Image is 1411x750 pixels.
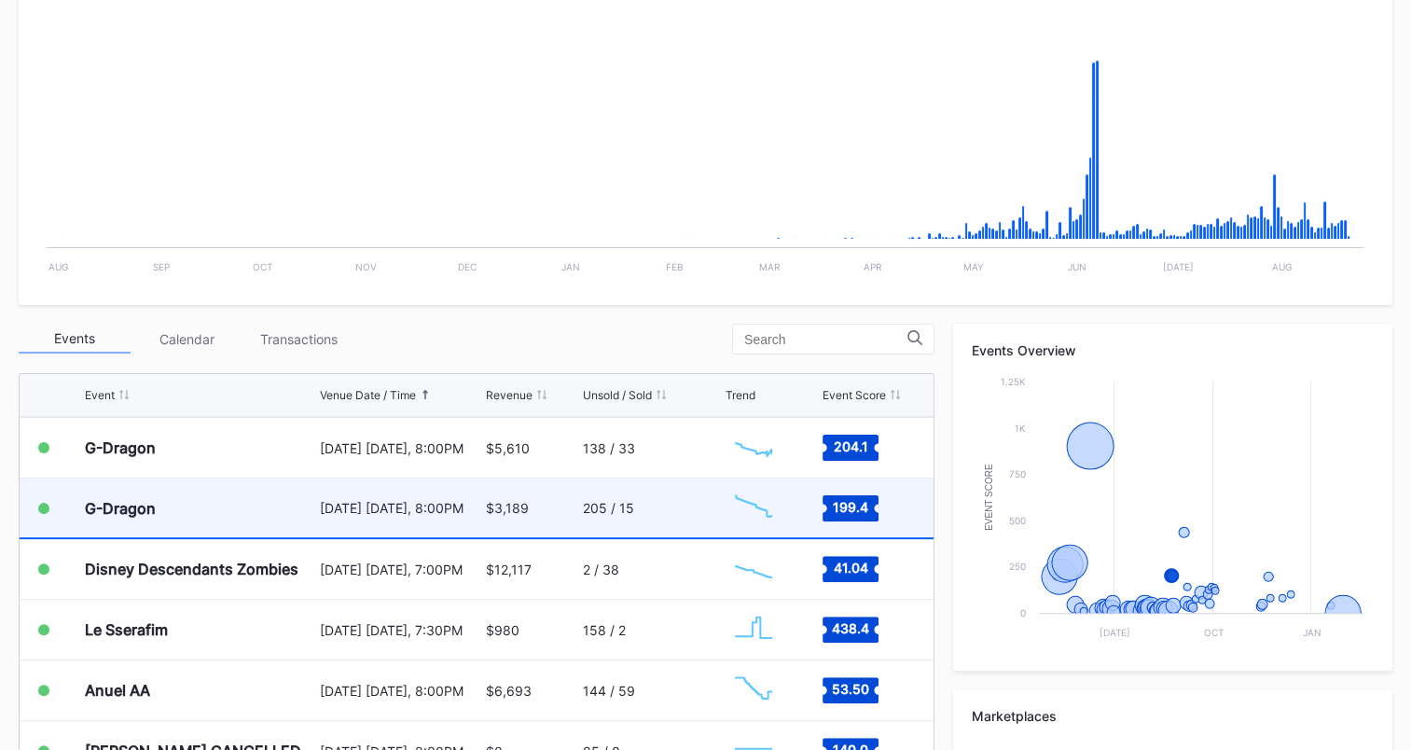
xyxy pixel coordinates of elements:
div: [DATE] [DATE], 8:00PM [320,683,481,699]
div: $6,693 [486,683,532,699]
svg: Chart title [726,485,782,532]
text: Dec [458,261,477,272]
text: Jan [561,261,580,272]
div: [DATE] [DATE], 7:00PM [320,562,481,577]
svg: Chart title [972,372,1373,652]
svg: Chart title [726,606,782,653]
div: Disney Descendants Zombies [85,560,298,578]
div: 2 / 38 [583,562,619,577]
svg: Chart title [37,7,1373,286]
text: 500 [1009,515,1026,526]
div: [DATE] [DATE], 8:00PM [320,440,481,456]
text: 250 [1009,561,1026,572]
input: Search [744,332,907,347]
div: $12,117 [486,562,532,577]
text: 41.04 [834,560,868,576]
div: Event [85,388,115,402]
div: Unsold / Sold [583,388,652,402]
text: [DATE] [1163,261,1194,272]
text: Nov [355,261,377,272]
div: 158 / 2 [583,622,626,638]
text: Mar [758,261,780,272]
text: 53.50 [832,681,869,697]
div: $5,610 [486,440,530,456]
text: May [963,261,984,272]
div: Event Score [823,388,886,402]
text: Apr [864,261,882,272]
text: 1k [1015,423,1026,434]
div: Anuel AA [85,681,150,700]
div: 138 / 33 [583,440,635,456]
div: $3,189 [486,500,529,516]
text: 1.25k [1001,376,1026,387]
div: Events Overview [972,342,1374,358]
text: Feb [666,261,684,272]
div: 144 / 59 [583,683,635,699]
text: Sep [153,261,170,272]
text: 750 [1009,468,1026,479]
text: [DATE] [1100,627,1130,638]
div: [DATE] [DATE], 8:00PM [320,500,481,516]
text: 0 [1020,607,1026,618]
text: Oct [253,261,272,272]
div: Calendar [131,325,242,354]
text: Jan [1302,627,1321,638]
div: G-Dragon [85,499,156,518]
div: Marketplaces [972,708,1374,724]
text: Oct [1203,627,1223,638]
text: 199.4 [833,498,868,514]
div: G-Dragon [85,438,156,457]
text: Event Score [984,464,994,531]
div: $980 [486,622,519,638]
text: 438.4 [832,620,869,636]
div: Le Sserafim [85,620,168,639]
svg: Chart title [726,546,782,592]
div: Events [19,325,131,354]
div: Transactions [242,325,354,354]
div: Revenue [486,388,533,402]
text: Aug [48,261,68,272]
div: 205 / 15 [583,500,634,516]
div: [DATE] [DATE], 7:30PM [320,622,481,638]
div: Venue Date / Time [320,388,416,402]
text: Jun [1068,261,1086,272]
svg: Chart title [726,667,782,714]
text: 204.1 [834,438,868,454]
div: Trend [726,388,755,402]
svg: Chart title [726,424,782,471]
text: Aug [1272,261,1292,272]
